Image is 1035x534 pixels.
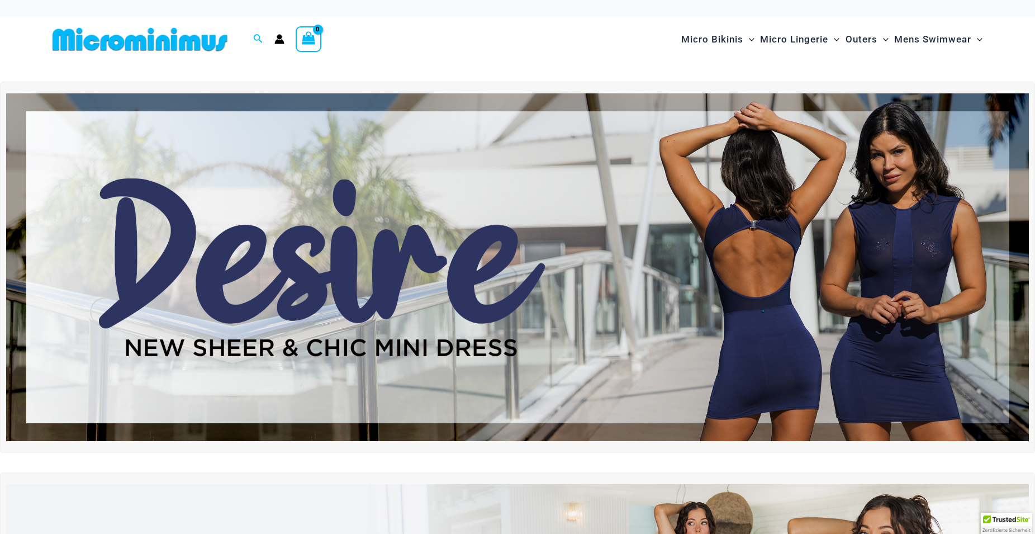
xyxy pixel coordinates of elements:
[681,25,743,54] span: Micro Bikinis
[6,93,1029,441] img: Desire me Navy Dress
[253,32,263,46] a: Search icon link
[891,22,985,56] a: Mens SwimwearMenu ToggleMenu Toggle
[274,34,284,44] a: Account icon link
[877,25,889,54] span: Menu Toggle
[48,27,232,52] img: MM SHOP LOGO FLAT
[828,25,839,54] span: Menu Toggle
[846,25,877,54] span: Outers
[757,22,842,56] a: Micro LingerieMenu ToggleMenu Toggle
[760,25,828,54] span: Micro Lingerie
[894,25,971,54] span: Mens Swimwear
[971,25,982,54] span: Menu Toggle
[981,513,1032,534] div: TrustedSite Certified
[843,22,891,56] a: OutersMenu ToggleMenu Toggle
[678,22,757,56] a: Micro BikinisMenu ToggleMenu Toggle
[677,21,987,58] nav: Site Navigation
[296,26,321,52] a: View Shopping Cart, empty
[743,25,754,54] span: Menu Toggle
